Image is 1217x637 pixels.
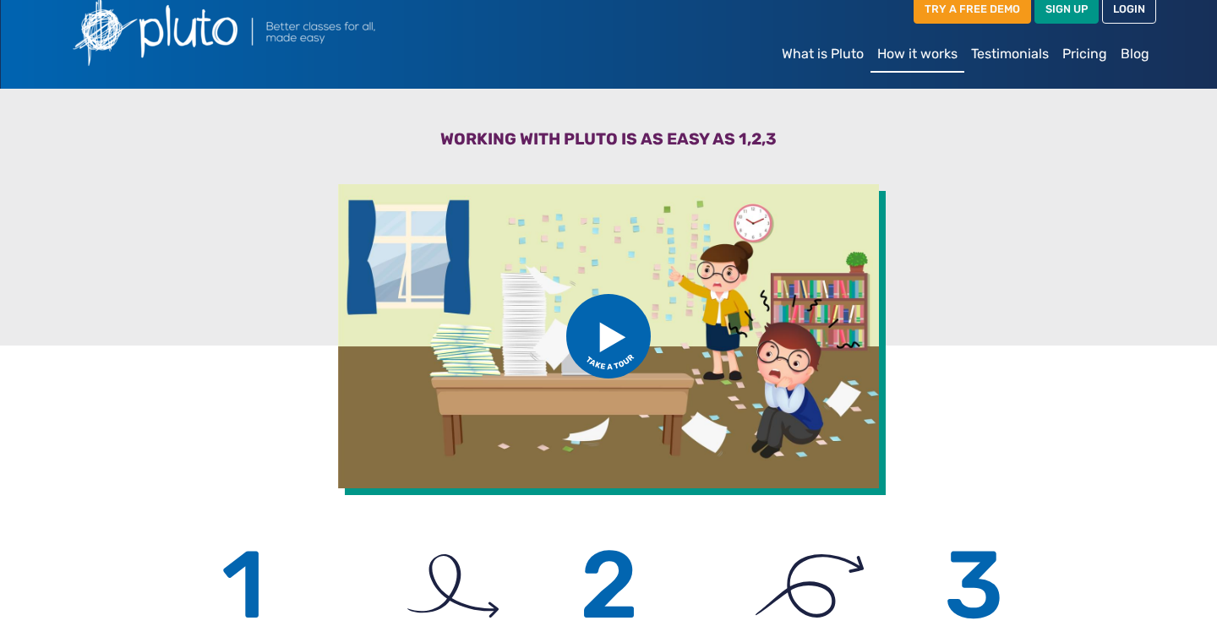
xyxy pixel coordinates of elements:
h3: Working with Pluto is as easy as 1,2,3 [71,129,1146,155]
a: What is Pluto [775,37,870,71]
img: arrow_2.svg [756,554,865,618]
a: Blog [1114,37,1156,71]
a: How it works [870,37,964,73]
img: btn_take_tour.svg [566,294,651,378]
img: Video of how Pluto works [338,184,879,488]
img: arrow_1.svg [407,554,499,618]
a: Pricing [1056,37,1114,71]
a: Testimonials [964,37,1056,71]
